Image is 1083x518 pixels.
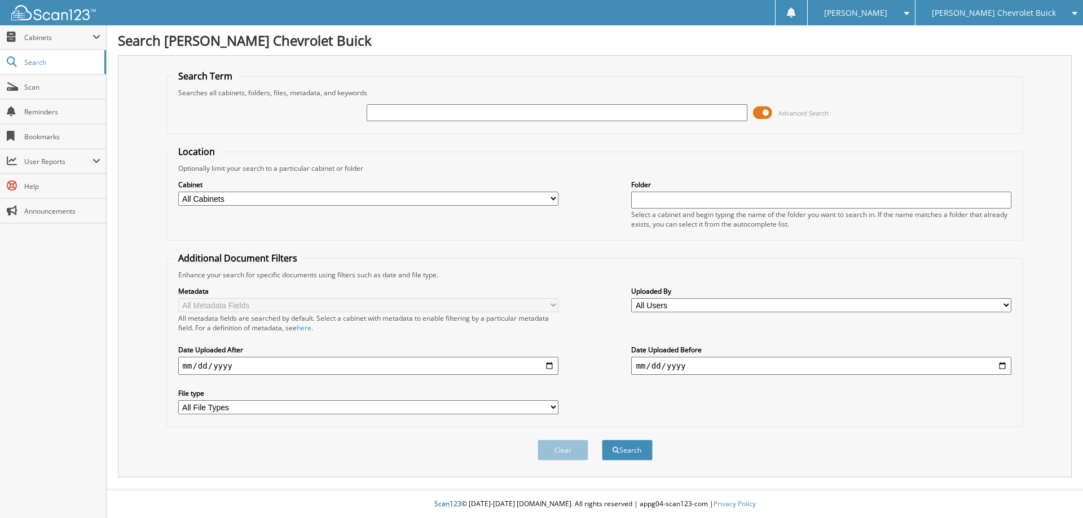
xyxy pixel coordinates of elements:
[178,345,558,355] label: Date Uploaded After
[173,270,1018,280] div: Enhance your search for specific documents using filters such as date and file type.
[24,33,93,42] span: Cabinets
[538,440,588,461] button: Clear
[602,440,653,461] button: Search
[434,499,461,508] span: Scan123
[178,357,558,375] input: start
[178,180,558,189] label: Cabinet
[24,107,100,117] span: Reminders
[24,206,100,216] span: Announcements
[173,145,221,158] legend: Location
[178,313,558,333] div: All metadata fields are searched by default. Select a cabinet with metadata to enable filtering b...
[24,181,100,191] span: Help
[178,388,558,398] label: File type
[714,499,756,508] a: Privacy Policy
[173,252,303,264] legend: Additional Document Filters
[118,31,1072,50] h1: Search [PERSON_NAME] Chevrolet Buick
[24,57,99,67] span: Search
[24,82,100,92] span: Scan
[631,210,1011,229] div: Select a cabinet and begin typing the name of the folder you want to search in. If the name match...
[107,490,1083,518] div: © [DATE]-[DATE] [DOMAIN_NAME]. All rights reserved | appg04-scan123-com |
[24,132,100,141] span: Bookmarks
[24,157,93,166] span: User Reports
[824,10,887,16] span: [PERSON_NAME]
[297,323,311,333] a: here
[178,286,558,296] label: Metadata
[631,345,1011,355] label: Date Uploaded Before
[631,357,1011,375] input: end
[173,70,238,82] legend: Search Term
[173,88,1018,98] div: Searches all cabinets, folders, files, metadata, and keywords
[11,5,96,20] img: scan123-logo-white.svg
[932,10,1056,16] span: [PERSON_NAME] Chevrolet Buick
[631,180,1011,189] label: Folder
[631,286,1011,296] label: Uploaded By
[778,109,829,117] span: Advanced Search
[173,163,1018,173] div: Optionally limit your search to a particular cabinet or folder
